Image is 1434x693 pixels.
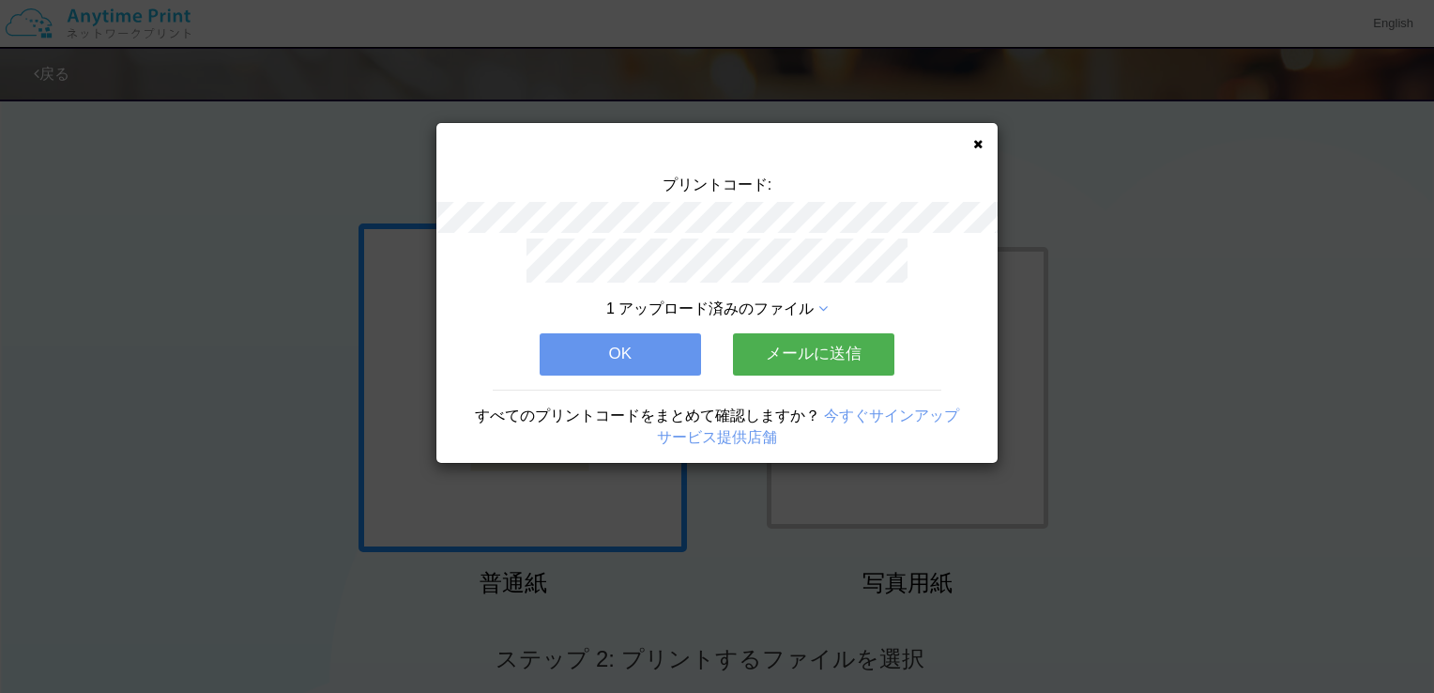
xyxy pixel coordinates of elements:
[475,408,820,423] span: すべてのプリントコードをまとめて確認しますか？
[540,333,701,375] button: OK
[657,429,777,445] a: サービス提供店舗
[663,177,771,192] span: プリントコード:
[824,408,959,423] a: 今すぐサインアップ
[606,300,814,316] span: 1 アップロード済みのファイル
[733,333,894,375] button: メールに送信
